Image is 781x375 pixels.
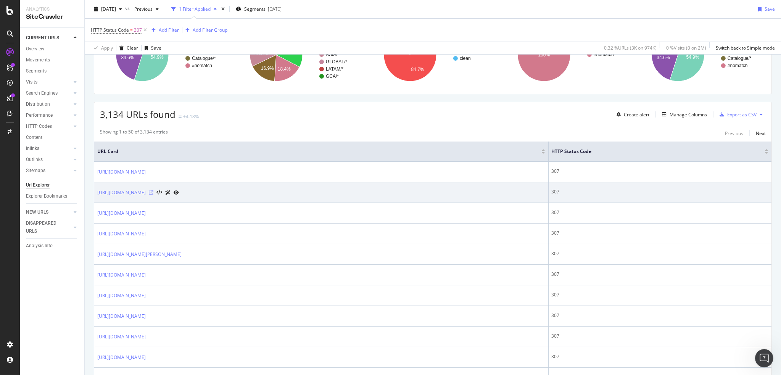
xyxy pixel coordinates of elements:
button: View HTML Source [156,190,162,195]
a: [URL][DOMAIN_NAME] [97,333,146,341]
a: [URL][DOMAIN_NAME] [97,292,146,299]
a: [URL][DOMAIN_NAME] [97,271,146,279]
div: Movements [26,56,50,64]
a: Content [26,134,79,142]
div: Previous [725,130,743,137]
div: 0 % Visits ( 0 on 2M ) [666,45,706,51]
a: AI Url Details [165,188,171,196]
div: NEW URLS [26,208,48,216]
text: Catalogue/* [192,56,216,61]
div: 1 Filter Applied [179,6,211,12]
a: [URL][DOMAIN_NAME] [97,230,146,238]
div: Add Filter [159,27,179,33]
a: Explorer Bookmarks [26,192,79,200]
text: 84.7% [411,67,424,72]
a: Distribution [26,100,71,108]
div: Manage Columns [670,111,707,118]
div: Next [756,130,766,137]
text: Catalogue/* [728,56,752,61]
text: ASIA/* [326,52,340,57]
div: Save [151,45,161,51]
div: 307 [552,312,768,319]
text: #nomatch [594,52,614,57]
iframe: Intercom live chat [755,349,773,367]
a: Outlinks [26,156,71,164]
text: 100% [538,52,550,58]
button: Previous [131,3,162,15]
div: Save [765,6,775,12]
div: Visits [26,78,37,86]
text: clean [460,56,471,61]
svg: A chart. [368,22,497,88]
div: Sitemaps [26,167,45,175]
div: DISAPPEARED URLS [26,219,64,235]
a: Visits [26,78,71,86]
text: 34.6% [657,55,670,60]
text: 54.9% [686,55,699,60]
div: Overview [26,45,44,53]
div: Apply [101,45,113,51]
text: 16.9% [261,66,274,71]
div: [DATE] [268,6,282,12]
span: vs [125,5,131,11]
div: Switch back to Simple mode [716,45,775,51]
a: Inlinks [26,145,71,153]
div: 307 [552,291,768,298]
text: 18.4% [278,66,291,72]
div: 307 [552,168,768,175]
div: Create alert [624,111,649,118]
button: Export as CSV [717,108,757,121]
div: Segments [26,67,47,75]
div: 307 [552,230,768,237]
div: Add Filter Group [193,27,227,33]
a: CURRENT URLS [26,34,71,42]
button: Manage Columns [659,110,707,119]
div: 307 [552,250,768,257]
svg: A chart. [234,22,363,88]
a: URL Inspection [174,188,179,196]
div: Inlinks [26,145,39,153]
a: Analysis Info [26,242,79,250]
div: A chart. [502,22,631,88]
span: 3,134 URLs found [100,108,176,121]
div: 307 [552,333,768,340]
button: Add Filter [148,26,179,35]
div: 307 [552,209,768,216]
a: [URL][DOMAIN_NAME] [97,168,146,176]
div: 307 [552,271,768,278]
button: Apply [91,42,113,54]
a: HTTP Codes [26,122,71,130]
div: SiteCrawler [26,13,78,21]
span: Previous [131,6,153,12]
span: 2025 Sep. 28th [101,6,116,12]
svg: A chart. [636,22,765,88]
div: Showing 1 to 50 of 3,134 entries [100,129,168,138]
div: 307 [552,353,768,360]
a: Visit Online Page [149,190,153,195]
button: Previous [725,129,743,138]
span: URL Card [97,148,539,155]
span: 307 [134,25,142,35]
span: Segments [244,6,266,12]
div: Clear [127,45,138,51]
a: Performance [26,111,71,119]
svg: A chart. [100,22,229,88]
a: Movements [26,56,79,64]
div: Performance [26,111,53,119]
img: Equal [179,116,182,118]
span: HTTP Status Code [91,27,129,33]
a: NEW URLS [26,208,71,216]
div: 0.32 % URLs ( 3K on 974K ) [604,45,657,51]
button: Segments[DATE] [233,3,285,15]
button: [DATE] [91,3,125,15]
div: Search Engines [26,89,58,97]
text: GLOBAL/* [326,59,347,64]
text: LATAM/* [326,66,344,72]
div: Explorer Bookmarks [26,192,67,200]
a: [URL][DOMAIN_NAME] [97,189,146,196]
button: Next [756,129,766,138]
a: Search Engines [26,89,71,97]
text: 16.6% [255,51,268,56]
